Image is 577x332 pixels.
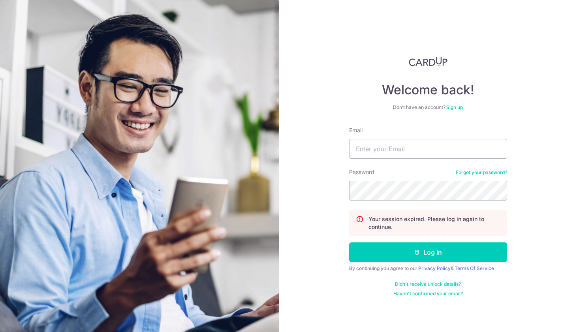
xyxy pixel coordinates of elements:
img: CardUp Logo [409,57,447,66]
input: Enter your Email [349,139,507,159]
label: Password [349,168,374,176]
a: Didn't receive unlock details? [395,281,461,287]
label: Email [349,126,363,134]
a: Terms Of Service [455,265,494,271]
a: Haven't confirmed your email? [393,291,463,297]
a: Forgot your password? [456,169,507,176]
div: Don’t have an account? [349,104,507,111]
p: Your session expired. Please log in again to continue. [368,215,500,231]
button: Log in [349,242,507,262]
a: Privacy Policy [418,265,451,271]
a: Sign up [446,104,463,110]
div: By continuing you agree to our & [349,265,507,272]
h4: Welcome back! [349,82,507,98]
